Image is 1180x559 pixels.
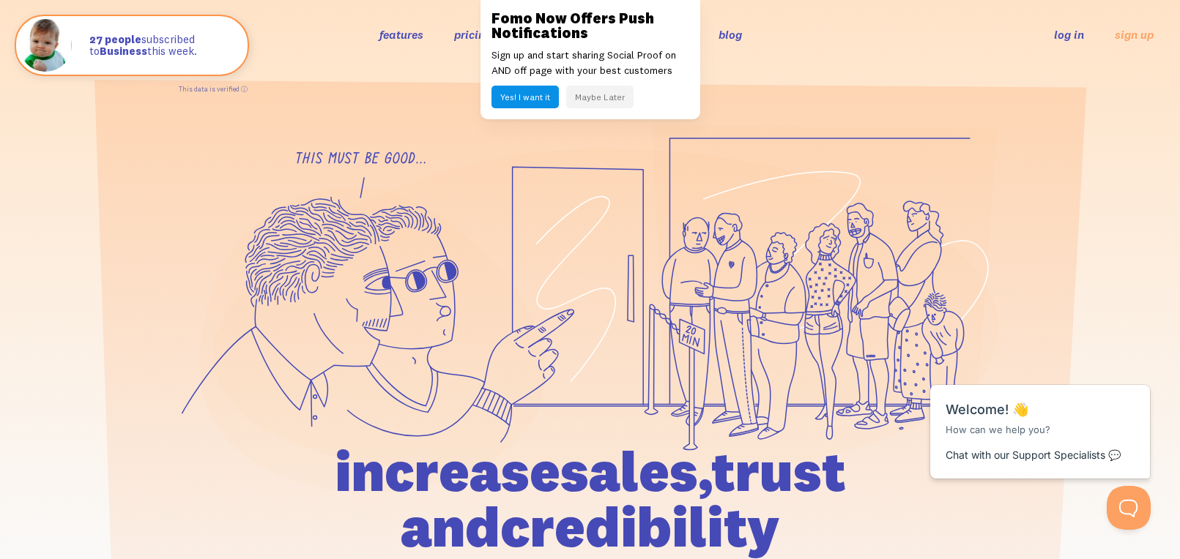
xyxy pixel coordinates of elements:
a: log in [1054,27,1084,42]
h1: increase sales, trust and credibility [251,443,929,555]
a: pricing [454,27,491,42]
h3: Fomo Now Offers Push Notifications [491,11,689,40]
iframe: Help Scout Beacon - Open [1107,486,1151,530]
button: Maybe Later [566,86,634,108]
a: This data is verified ⓘ [179,85,248,93]
button: Yes! I want it [491,86,559,108]
a: blog [719,27,742,42]
a: features [379,27,423,42]
p: Sign up and start sharing Social Proof on AND off page with your best customers [491,48,689,78]
a: sign up [1115,27,1154,42]
iframe: Help Scout Beacon - Messages and Notifications [923,348,1159,486]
